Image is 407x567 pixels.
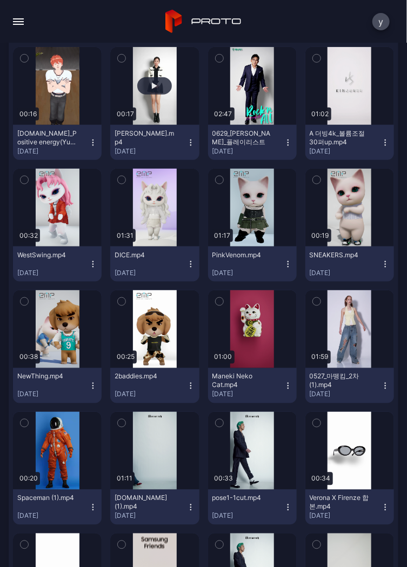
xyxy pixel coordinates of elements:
[310,512,381,521] div: [DATE]
[208,490,297,525] button: pose1-1cut.mp4[DATE]
[310,147,381,156] div: [DATE]
[372,13,390,30] button: y
[305,490,394,525] button: Verona X Firenze 합본.mp4[DATE]
[212,390,284,399] div: [DATE]
[212,494,272,503] div: pose1-1cut.mp4
[17,494,77,503] div: Spaceman (1).mp4
[310,269,381,277] div: [DATE]
[310,494,369,511] div: Verona X Firenze 합본.mp4
[115,372,174,381] div: 2baddies.mp4
[212,269,284,277] div: [DATE]
[310,129,369,146] div: A 더빙4k_볼륨조절30퍼up.mp4
[310,372,369,390] div: 0527_마뗑킴_2차 (1).mp4
[17,147,89,156] div: [DATE]
[115,512,186,521] div: [DATE]
[17,129,77,146] div: SSYouTube.online_Positive energy(Yull ver.)🕺✨ #skinz #스킨즈 #Yull #율 #shorts_1080p.mp4
[115,251,174,259] div: DICE.mp4
[110,125,199,160] button: [PERSON_NAME].mp4[DATE]
[13,246,102,282] button: WestSwing.mp4[DATE]
[115,269,186,277] div: [DATE]
[115,390,186,399] div: [DATE]
[13,490,102,525] button: Spaceman (1).mp4[DATE]
[115,129,174,146] div: 김태희.mp4
[310,251,369,259] div: SNEAKERS.mp4
[110,246,199,282] button: DICE.mp4[DATE]
[212,147,284,156] div: [DATE]
[212,372,272,390] div: Maneki Neko Cat.mp4
[212,251,272,259] div: PinkVenom.mp4
[17,251,77,259] div: WestSwing.mp4
[305,125,394,160] button: A 더빙4k_볼륨조절30퍼up.mp4[DATE]
[13,368,102,403] button: NewThing.mp4[DATE]
[110,490,199,525] button: [DOMAIN_NAME](1).mp4[DATE]
[17,512,89,521] div: [DATE]
[115,494,174,511] div: GD.vip(1).mp4
[212,129,272,146] div: 0629_이승철_플레이리스트
[110,368,199,403] button: 2baddies.mp4[DATE]
[13,125,102,160] button: [DOMAIN_NAME]_Positive energy(Yull ver.)🕺✨ #skinz #스킨즈 #Yull #율 #shorts_1080p.mp4[DATE]
[17,390,89,399] div: [DATE]
[310,390,381,399] div: [DATE]
[208,246,297,282] button: PinkVenom.mp4[DATE]
[115,147,186,156] div: [DATE]
[17,372,77,381] div: NewThing.mp4
[208,368,297,403] button: Maneki Neko Cat.mp4[DATE]
[305,246,394,282] button: SNEAKERS.mp4[DATE]
[17,269,89,277] div: [DATE]
[208,125,297,160] button: 0629_[PERSON_NAME]_플레이리스트[DATE]
[305,368,394,403] button: 0527_마뗑킴_2차 (1).mp4[DATE]
[212,512,284,521] div: [DATE]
